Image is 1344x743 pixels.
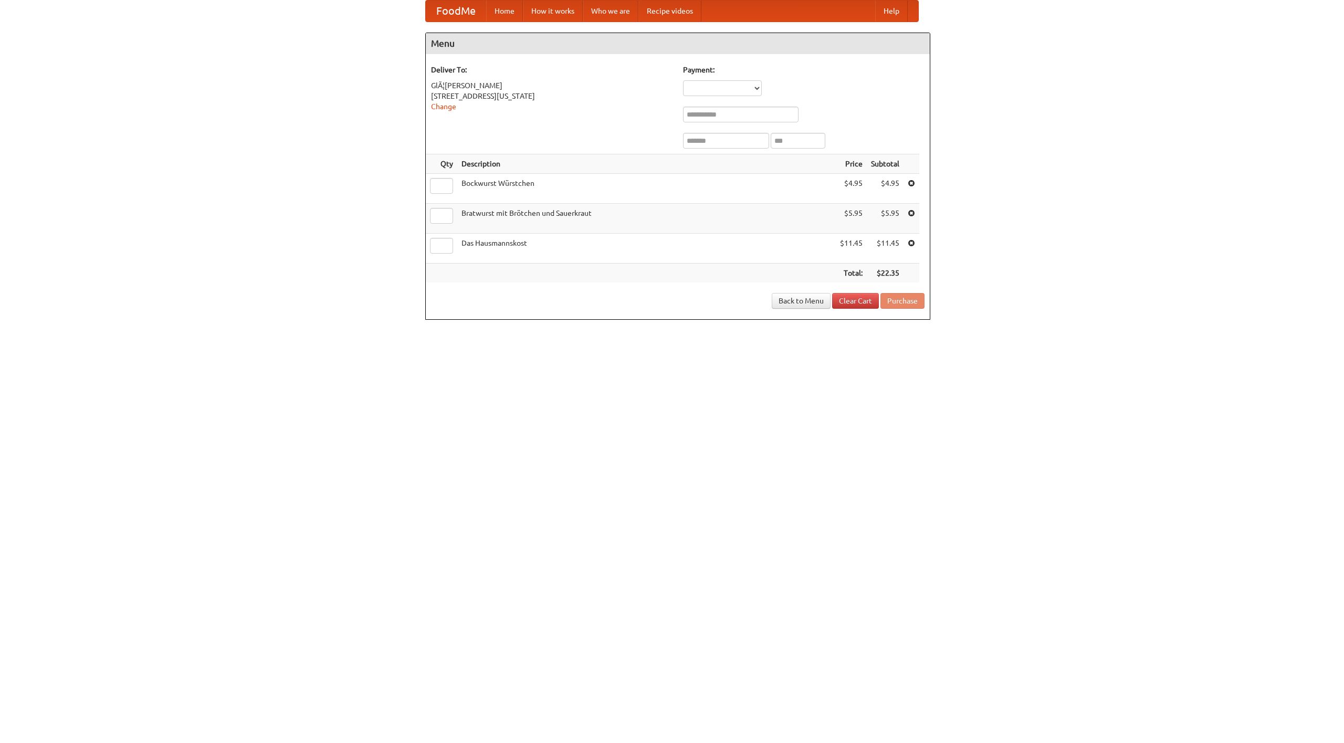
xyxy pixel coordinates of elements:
[683,65,925,75] h5: Payment:
[431,80,673,91] div: GlÃ¦[PERSON_NAME]
[867,204,904,234] td: $5.95
[431,65,673,75] h5: Deliver To:
[431,102,456,111] a: Change
[867,264,904,283] th: $22.35
[457,204,836,234] td: Bratwurst mit Brötchen und Sauerkraut
[523,1,583,22] a: How it works
[426,154,457,174] th: Qty
[457,174,836,204] td: Bockwurst Würstchen
[836,154,867,174] th: Price
[867,234,904,264] td: $11.45
[457,234,836,264] td: Das Hausmannskost
[875,1,908,22] a: Help
[836,264,867,283] th: Total:
[836,204,867,234] td: $5.95
[431,91,673,101] div: [STREET_ADDRESS][US_STATE]
[867,174,904,204] td: $4.95
[486,1,523,22] a: Home
[638,1,701,22] a: Recipe videos
[836,234,867,264] td: $11.45
[426,1,486,22] a: FoodMe
[832,293,879,309] a: Clear Cart
[867,154,904,174] th: Subtotal
[836,174,867,204] td: $4.95
[457,154,836,174] th: Description
[880,293,925,309] button: Purchase
[772,293,831,309] a: Back to Menu
[426,33,930,54] h4: Menu
[583,1,638,22] a: Who we are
